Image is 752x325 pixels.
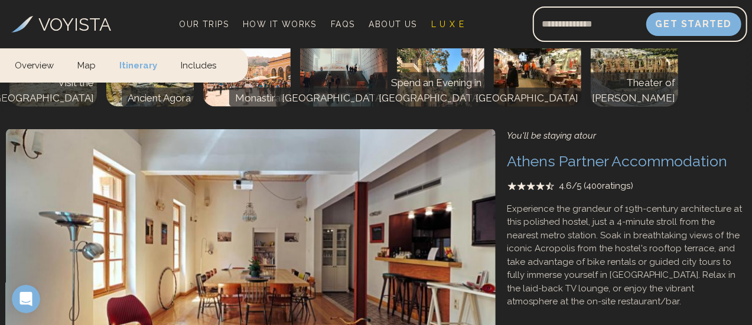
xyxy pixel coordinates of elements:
[15,47,66,82] a: Overview
[331,19,355,29] span: FAQs
[11,16,33,32] img: Voyista Logo
[39,11,112,38] h3: VOYISTA
[108,47,169,82] a: Itinerary
[125,91,191,106] p: Ancient Agora
[66,47,108,82] a: Map
[533,10,646,38] input: Email address
[431,19,465,29] span: L U X E
[175,16,234,32] a: Our Trips
[11,11,112,38] a: VOYISTA
[279,91,385,106] p: [GEOGRAPHIC_DATA]
[243,19,317,29] span: How It Works
[559,179,634,193] span: 4.6 /5 ( 400 ratings)
[232,91,288,106] p: Monastiraki
[364,16,422,32] a: About Us
[180,19,229,29] span: Our Trips
[589,75,675,106] p: Theater of [PERSON_NAME]
[507,203,746,309] p: Experience the grandeur of 19th-century architecture at this polished hostel, just a 4-minute str...
[473,91,578,106] p: [GEOGRAPHIC_DATA]
[326,16,360,32] a: FAQs
[646,12,742,36] button: Get Started
[169,47,228,82] a: Includes
[427,16,470,32] a: L U X E
[507,129,746,143] div: You'll be staying at our
[507,152,746,170] h3: Athens Partner Accommodation
[238,16,321,32] a: How It Works
[369,19,417,29] span: About Us
[12,285,40,313] iframe: Intercom live chat
[376,75,481,106] p: Spend an Evening in [GEOGRAPHIC_DATA]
